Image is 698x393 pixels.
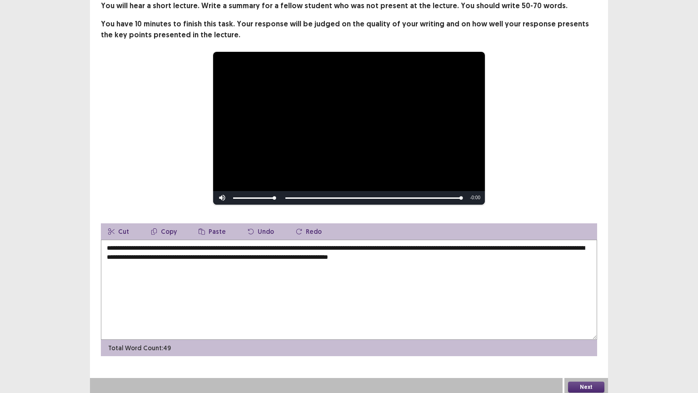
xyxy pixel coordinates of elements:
[568,382,604,393] button: Next
[101,223,136,240] button: Cut
[240,223,281,240] button: Undo
[472,195,480,200] span: 0:00
[108,343,171,353] p: Total Word Count: 49
[191,223,233,240] button: Paste
[470,195,471,200] span: -
[101,0,597,11] p: You will hear a short lecture. Write a summary for a fellow student who was not present at the le...
[144,223,184,240] button: Copy
[101,19,597,40] p: You have 10 minutes to finish this task. Your response will be judged on the quality of your writ...
[289,223,329,240] button: Redo
[213,52,485,205] div: Video Player
[213,191,231,205] button: Mute
[233,197,274,199] div: Volume Level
